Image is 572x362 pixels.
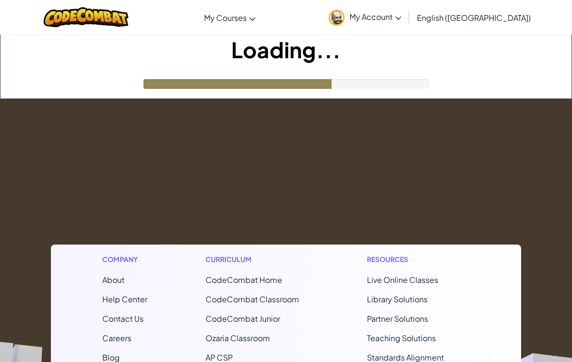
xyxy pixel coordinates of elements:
h1: Loading... [0,34,572,65]
span: English ([GEOGRAPHIC_DATA]) [417,13,531,23]
img: avatar [329,10,345,26]
h1: Company [102,254,147,264]
span: My Account [350,12,401,22]
span: My Courses [204,13,247,23]
a: Careers [102,333,131,343]
a: Help Center [102,294,147,304]
a: My Courses [199,4,260,31]
a: About [102,275,125,285]
h1: Curriculum [206,254,309,264]
a: Library Solutions [367,294,428,304]
a: Ozaria Classroom [206,333,270,343]
a: CodeCombat Classroom [206,294,299,304]
h1: Resources [367,254,470,264]
span: Contact Us [102,313,143,324]
a: My Account [324,2,406,33]
a: Live Online Classes [367,275,438,285]
a: English ([GEOGRAPHIC_DATA]) [412,4,536,31]
a: CodeCombat Junior [206,313,280,324]
span: CodeCombat Home [206,275,282,285]
img: CodeCombat logo [44,7,128,27]
a: Teaching Solutions [367,333,436,343]
a: Partner Solutions [367,313,428,324]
